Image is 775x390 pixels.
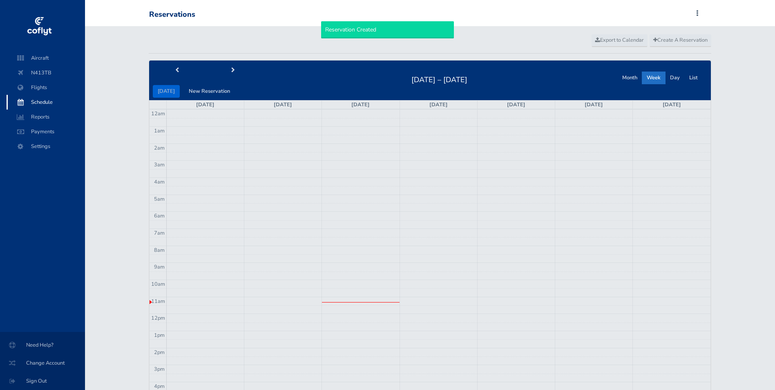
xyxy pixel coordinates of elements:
span: 12am [151,110,165,117]
span: 3am [154,161,165,168]
button: next [205,64,261,77]
span: 5am [154,195,165,203]
span: 7am [154,229,165,237]
span: Need Help? [10,338,75,352]
div: Reservation Created [321,21,454,38]
span: 6am [154,212,165,220]
span: 1am [154,127,165,134]
a: [DATE] [274,101,292,108]
a: [DATE] [585,101,603,108]
span: Aircraft [15,51,77,65]
button: Week [642,72,666,84]
span: 9am [154,263,165,271]
span: Payments [15,124,77,139]
span: 2pm [154,349,165,356]
span: 1pm [154,332,165,339]
button: [DATE] [153,85,180,98]
button: prev [149,64,205,77]
span: 2am [154,144,165,152]
img: coflyt logo [26,14,53,39]
span: 8am [154,247,165,254]
span: Schedule [15,95,77,110]
a: [DATE] [429,101,448,108]
span: N413TB [15,65,77,80]
a: [DATE] [663,101,681,108]
span: 4am [154,178,165,186]
span: Sign Out [10,374,75,388]
div: Reservations [149,10,195,19]
button: List [684,72,703,84]
a: Create A Reservation [650,34,711,47]
span: 12pm [151,314,165,322]
span: Create A Reservation [653,36,708,44]
span: 4pm [154,383,165,390]
span: 11am [151,298,165,305]
button: Month [617,72,642,84]
button: New Reservation [184,85,235,98]
span: Settings [15,139,77,154]
span: 10am [151,280,165,288]
span: Reports [15,110,77,124]
span: Export to Calendar [595,36,644,44]
h2: [DATE] – [DATE] [406,73,472,85]
span: Change Account [10,356,75,370]
span: Flights [15,80,77,95]
a: [DATE] [351,101,370,108]
a: [DATE] [196,101,214,108]
button: Day [665,72,685,84]
a: [DATE] [507,101,525,108]
a: Export to Calendar [592,34,648,47]
span: 3pm [154,365,165,373]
